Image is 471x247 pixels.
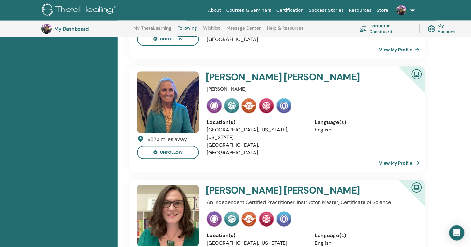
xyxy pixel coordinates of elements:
a: Store [374,4,391,16]
a: My Account [428,22,462,36]
a: View My Profile [379,157,422,169]
h3: My Dashboard [54,26,118,32]
h4: [PERSON_NAME] [PERSON_NAME] [206,71,378,83]
a: Resources [346,4,374,16]
img: Certified Online Instructor [409,67,424,81]
li: English [315,126,413,134]
a: Help & Resources [267,25,304,36]
div: Certified Online Instructor [388,66,425,103]
button: unfollow [137,32,199,46]
div: Language(s) [315,232,413,239]
a: Message Center [226,25,261,36]
div: Certified Online Instructor [388,180,425,216]
img: default.jpg [396,5,407,15]
li: English [315,239,413,247]
button: unfollow [137,146,199,159]
h4: [PERSON_NAME] [PERSON_NAME] [206,185,378,196]
a: My ThetaLearning [133,25,171,36]
div: Location(s) [207,232,305,239]
a: Following [178,25,197,37]
img: logo.png [42,3,118,18]
a: Success Stories [306,4,346,16]
div: Location(s) [207,118,305,126]
a: Certification [274,4,306,16]
div: Open Intercom Messenger [449,225,465,241]
img: chalkboard-teacher.svg [360,26,367,32]
a: Wishlist [203,25,220,36]
p: [PERSON_NAME] [207,85,413,93]
li: [GEOGRAPHIC_DATA], [US_STATE], [US_STATE] [207,126,305,141]
a: Instructor Dashboard [360,22,412,36]
img: default.jpg [137,185,199,246]
a: View My Profile [379,43,422,56]
a: Courses & Seminars [224,4,274,16]
p: An Independent Certified Practitioner, Instructor, Master, Certificate of Science [207,199,413,206]
a: About [205,4,224,16]
img: default.jpg [137,71,199,133]
div: 9573 miles away [147,136,187,143]
div: Language(s) [315,118,413,126]
li: [GEOGRAPHIC_DATA], [GEOGRAPHIC_DATA] [207,141,305,157]
img: Certified Online Instructor [409,180,424,194]
img: cog.svg [428,24,435,34]
img: default.jpg [41,24,52,34]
